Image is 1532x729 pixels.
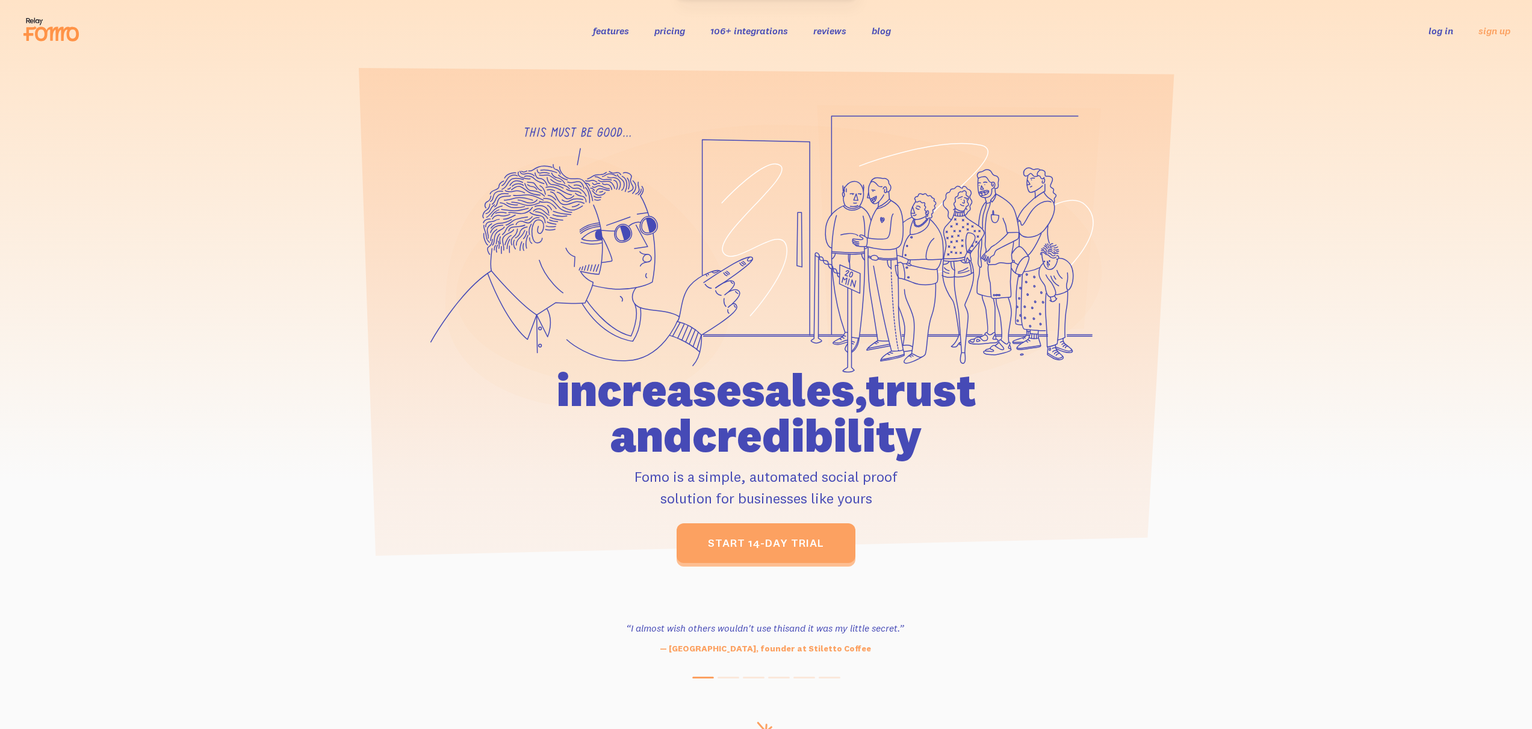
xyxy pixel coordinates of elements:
p: — [GEOGRAPHIC_DATA], founder at Stiletto Coffee [601,642,929,655]
a: reviews [813,25,846,37]
h1: increase sales, trust and credibility [488,367,1045,458]
a: features [593,25,629,37]
a: blog [872,25,891,37]
h3: “I almost wish others wouldn't use this and it was my little secret.” [601,621,929,635]
a: pricing [654,25,685,37]
a: start 14-day trial [677,523,855,563]
a: log in [1428,25,1453,37]
a: sign up [1478,25,1510,37]
a: 106+ integrations [710,25,788,37]
p: Fomo is a simple, automated social proof solution for businesses like yours [488,466,1045,509]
